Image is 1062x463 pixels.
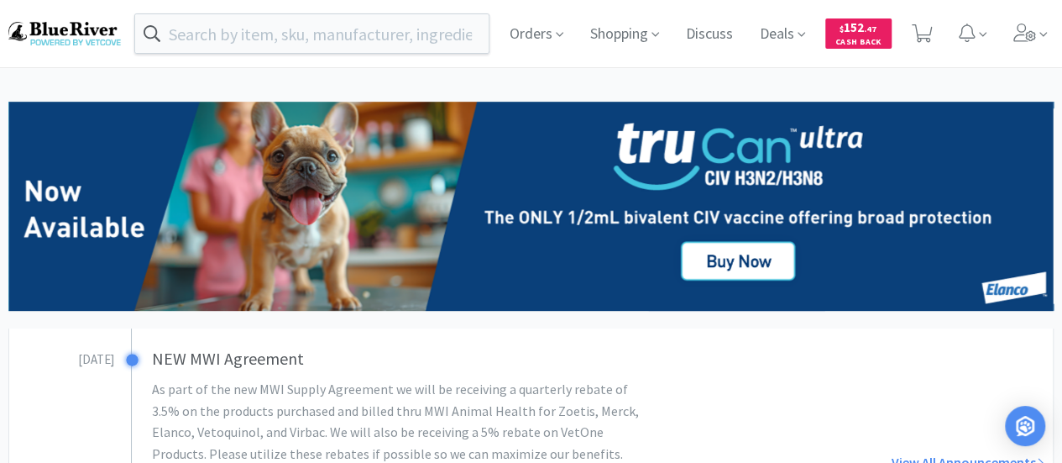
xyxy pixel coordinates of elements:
span: $ [840,24,844,34]
div: Open Intercom Messenger [1005,406,1045,446]
a: Discuss [679,27,740,42]
span: 152 [840,19,876,35]
span: Cash Back [835,38,882,49]
input: Search by item, sku, manufacturer, ingredient, size... [135,14,489,53]
img: 70ef68cc05284f7981273fc53a7214b3.png [8,102,1054,312]
a: $152.47Cash Back [825,11,892,56]
h3: [DATE] [9,345,114,370]
h3: NEW MWI Agreement [152,345,705,372]
img: b17b0d86f29542b49a2f66beb9ff811a.png [8,22,121,45]
span: . 47 [864,24,876,34]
